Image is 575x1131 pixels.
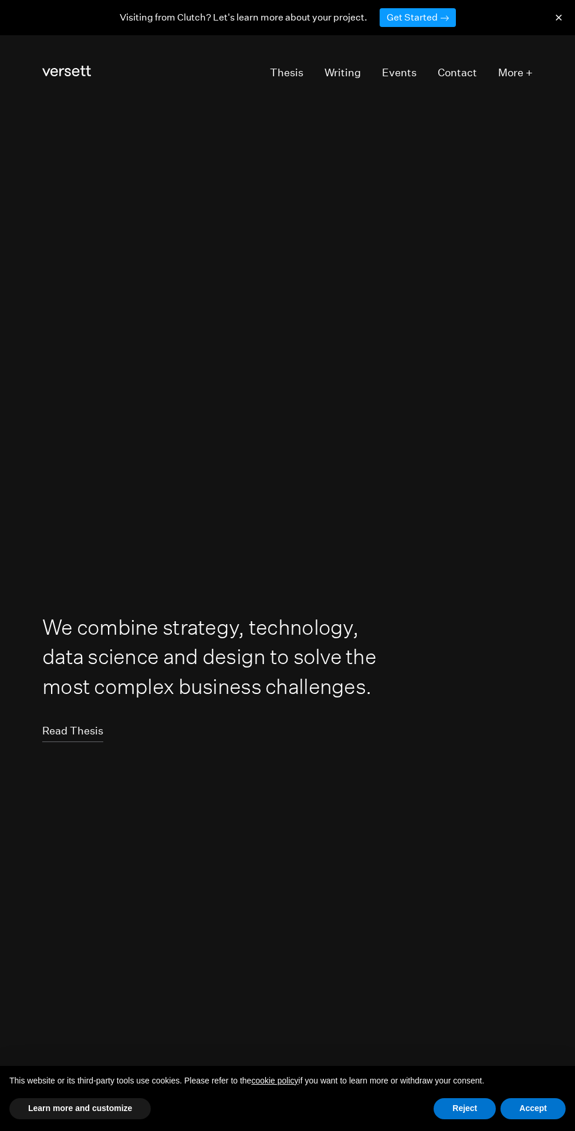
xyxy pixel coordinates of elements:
[434,1098,496,1119] button: Reject
[498,63,533,83] button: More +
[500,1098,566,1119] button: Accept
[120,12,377,24] p: Visiting from Clutch? Let's learn more about your project.
[382,63,417,83] a: Events
[380,8,456,27] a: Get Started
[324,63,361,83] a: Writing
[42,722,103,741] a: Read Thesis
[42,612,380,700] h1: We combine strategy, technology, data science and design to solve the most complex business chall...
[438,63,477,83] a: Contact
[9,1098,151,1119] button: Learn more and customize
[270,63,303,83] a: Thesis
[251,1076,298,1085] a: cookie policy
